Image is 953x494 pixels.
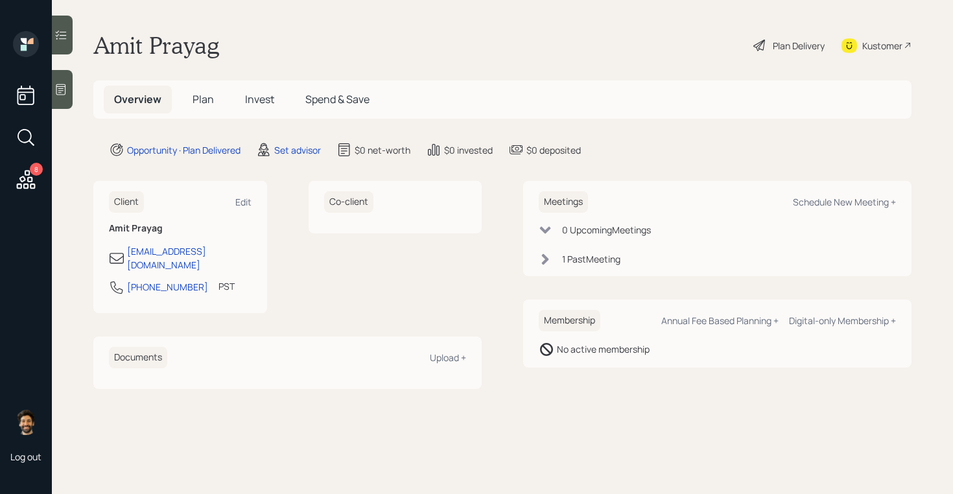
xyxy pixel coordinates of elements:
div: 8 [30,163,43,176]
h6: Membership [539,310,600,331]
span: Overview [114,92,161,106]
img: eric-schwartz-headshot.png [13,409,39,435]
span: Spend & Save [305,92,370,106]
div: [EMAIL_ADDRESS][DOMAIN_NAME] [127,244,252,272]
div: Set advisor [274,143,321,157]
div: Log out [10,451,41,463]
h6: Documents [109,347,167,368]
div: Schedule New Meeting + [793,196,896,208]
h6: Amit Prayag [109,223,252,234]
span: Invest [245,92,274,106]
div: Annual Fee Based Planning + [661,314,779,327]
div: $0 deposited [526,143,581,157]
h6: Meetings [539,191,588,213]
div: Plan Delivery [773,39,825,53]
div: Edit [235,196,252,208]
div: Digital-only Membership + [789,314,896,327]
div: 1 Past Meeting [562,252,620,266]
div: [PHONE_NUMBER] [127,280,208,294]
div: $0 invested [444,143,493,157]
div: PST [218,279,235,293]
div: Opportunity · Plan Delivered [127,143,241,157]
h6: Client [109,191,144,213]
div: 0 Upcoming Meeting s [562,223,651,237]
h6: Co-client [324,191,373,213]
span: Plan [193,92,214,106]
div: No active membership [557,342,650,356]
div: $0 net-worth [355,143,410,157]
div: Kustomer [862,39,902,53]
h1: Amit Prayag [93,31,219,60]
div: Upload + [430,351,466,364]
